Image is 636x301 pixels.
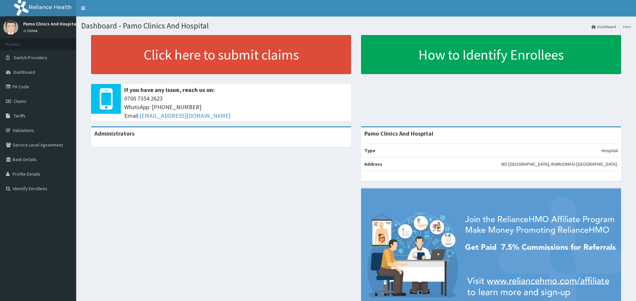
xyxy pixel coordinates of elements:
img: User Image [3,20,18,35]
p: NO [GEOGRAPHIC_DATA], RUMUOMASI [GEOGRAPHIC_DATA]. [502,161,618,167]
b: If you have any issue, reach us on: [124,86,215,94]
p: Hospital [602,147,618,154]
a: Dashboard [592,24,616,29]
a: How to Identify Enrollees [361,35,621,74]
p: Pamo Clinics And Hospital [23,21,78,26]
b: Address [364,161,382,167]
a: Click here to submit claims [91,35,351,74]
h1: Dashboard - Pamo Clinics And Hospital [81,21,631,30]
strong: Pamo Clinics And Hospital [364,130,433,137]
li: Here [617,24,631,29]
span: 0700 7354 2623 WhatsApp: [PHONE_NUMBER] Email: [124,94,348,120]
a: [EMAIL_ADDRESS][DOMAIN_NAME] [139,112,231,119]
a: Online [23,28,39,33]
span: Tariffs [14,113,26,119]
span: Claims [14,98,26,104]
b: Administrators [94,130,134,137]
b: Type [364,148,375,153]
span: Switch Providers [14,55,47,61]
span: Dashboard [14,69,35,75]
